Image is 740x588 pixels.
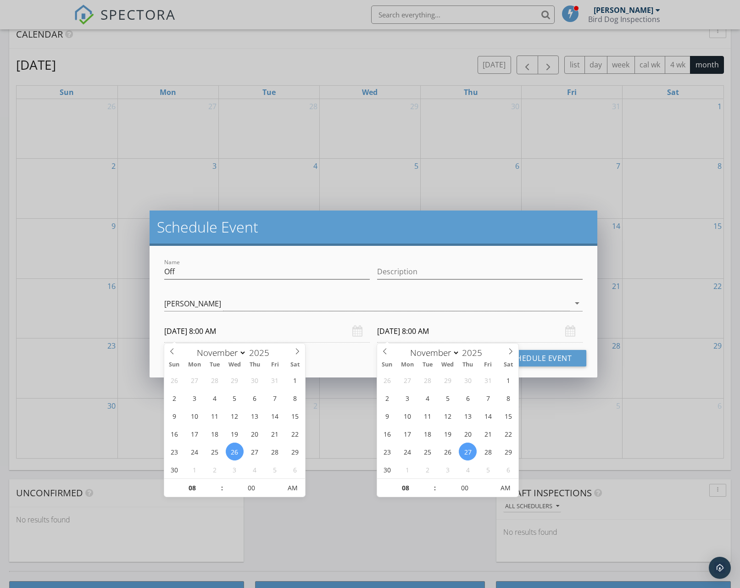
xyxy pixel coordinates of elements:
[499,460,517,478] span: December 6, 2025
[418,460,436,478] span: December 2, 2025
[246,407,264,425] span: November 13, 2025
[206,389,223,407] span: November 4, 2025
[226,425,244,443] span: November 19, 2025
[378,460,396,478] span: November 30, 2025
[206,371,223,389] span: October 28, 2025
[225,362,245,368] span: Wed
[398,407,416,425] span: November 10, 2025
[246,443,264,460] span: November 27, 2025
[499,407,517,425] span: November 15, 2025
[266,425,284,443] span: November 21, 2025
[434,479,436,497] span: :
[377,320,583,343] input: Select date
[246,347,277,359] input: Year
[418,443,436,460] span: November 25, 2025
[226,407,244,425] span: November 12, 2025
[459,389,477,407] span: November 6, 2025
[418,407,436,425] span: November 11, 2025
[439,389,456,407] span: November 5, 2025
[418,371,436,389] span: October 28, 2025
[459,425,477,443] span: November 20, 2025
[439,425,456,443] span: November 19, 2025
[438,362,458,368] span: Wed
[479,425,497,443] span: November 21, 2025
[226,389,244,407] span: November 5, 2025
[285,362,306,368] span: Sat
[266,389,284,407] span: November 7, 2025
[398,389,416,407] span: November 3, 2025
[398,371,416,389] span: October 27, 2025
[492,350,586,366] button: Schedule Event
[165,371,183,389] span: October 26, 2025
[459,443,477,460] span: November 27, 2025
[266,460,284,478] span: December 5, 2025
[459,407,477,425] span: November 13, 2025
[439,443,456,460] span: November 26, 2025
[417,362,438,368] span: Tue
[226,443,244,460] span: November 26, 2025
[226,460,244,478] span: December 3, 2025
[479,460,497,478] span: December 5, 2025
[378,407,396,425] span: November 9, 2025
[164,300,221,308] div: [PERSON_NAME]
[493,479,518,497] span: Click to toggle
[499,371,517,389] span: November 1, 2025
[479,389,497,407] span: November 7, 2025
[280,479,305,497] span: Click to toggle
[459,460,477,478] span: December 4, 2025
[378,443,396,460] span: November 23, 2025
[185,389,203,407] span: November 3, 2025
[266,443,284,460] span: November 28, 2025
[286,371,304,389] span: November 1, 2025
[418,389,436,407] span: November 4, 2025
[286,443,304,460] span: November 29, 2025
[164,362,184,368] span: Sun
[398,443,416,460] span: November 24, 2025
[418,425,436,443] span: November 18, 2025
[499,389,517,407] span: November 8, 2025
[286,425,304,443] span: November 22, 2025
[185,460,203,478] span: December 1, 2025
[439,407,456,425] span: November 12, 2025
[398,425,416,443] span: November 17, 2025
[499,443,517,460] span: November 29, 2025
[185,371,203,389] span: October 27, 2025
[221,479,223,497] span: :
[184,362,205,368] span: Mon
[206,407,223,425] span: November 11, 2025
[165,460,183,478] span: November 30, 2025
[499,425,517,443] span: November 22, 2025
[185,425,203,443] span: November 17, 2025
[286,407,304,425] span: November 15, 2025
[266,371,284,389] span: October 31, 2025
[185,443,203,460] span: November 24, 2025
[165,443,183,460] span: November 23, 2025
[164,320,370,343] input: Select date
[246,425,264,443] span: November 20, 2025
[206,460,223,478] span: December 2, 2025
[265,362,285,368] span: Fri
[479,371,497,389] span: October 31, 2025
[246,389,264,407] span: November 6, 2025
[266,407,284,425] span: November 14, 2025
[398,460,416,478] span: December 1, 2025
[498,362,518,368] span: Sat
[226,371,244,389] span: October 29, 2025
[378,389,396,407] span: November 2, 2025
[165,425,183,443] span: November 16, 2025
[165,407,183,425] span: November 9, 2025
[378,425,396,443] span: November 16, 2025
[439,371,456,389] span: October 29, 2025
[157,218,590,236] h2: Schedule Event
[246,460,264,478] span: December 4, 2025
[478,362,498,368] span: Fri
[185,407,203,425] span: November 10, 2025
[378,371,396,389] span: October 26, 2025
[286,460,304,478] span: December 6, 2025
[439,460,456,478] span: December 3, 2025
[572,298,583,309] i: arrow_drop_down
[479,443,497,460] span: November 28, 2025
[460,347,490,359] input: Year
[165,389,183,407] span: November 2, 2025
[397,362,417,368] span: Mon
